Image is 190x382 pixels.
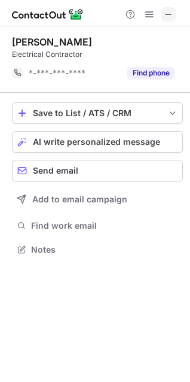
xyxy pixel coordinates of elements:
button: Send email [12,160,183,181]
button: Add to email campaign [12,189,183,210]
img: ContactOut v5.3.10 [12,7,84,22]
div: Electrical Contractor [12,49,183,60]
button: save-profile-one-click [12,102,183,124]
button: Reveal Button [127,67,174,79]
div: Save to List / ATS / CRM [33,108,162,118]
span: Send email [33,166,78,175]
span: Add to email campaign [32,195,127,204]
span: AI write personalized message [33,137,160,147]
span: Notes [31,244,178,255]
span: Find work email [31,220,178,231]
button: Find work email [12,217,183,234]
div: [PERSON_NAME] [12,36,92,48]
button: AI write personalized message [12,131,183,153]
button: Notes [12,241,183,258]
